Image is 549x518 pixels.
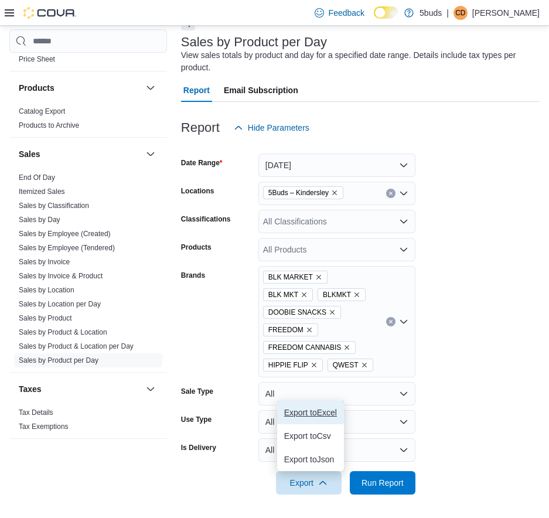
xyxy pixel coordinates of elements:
[229,116,314,139] button: Hide Parameters
[19,82,141,94] button: Products
[181,214,231,224] label: Classifications
[263,341,356,354] span: FREEDOM CANNABIS
[361,362,368,369] button: Remove QWEST from selection in this group
[144,81,158,95] button: Products
[19,244,115,252] a: Sales by Employee (Tendered)
[9,104,167,137] div: Products
[19,342,134,351] span: Sales by Product & Location per Day
[19,285,74,295] span: Sales by Location
[276,471,342,495] button: Export
[19,286,74,294] a: Sales by Location
[19,272,103,280] a: Sales by Invoice & Product
[472,6,540,20] p: [PERSON_NAME]
[19,383,141,395] button: Taxes
[268,187,329,199] span: 5Buds – Kindersley
[268,306,326,318] span: DOOBIE SNACKS
[224,79,298,102] span: Email Subscription
[181,415,212,424] label: Use Type
[19,230,111,238] a: Sales by Employee (Created)
[331,189,338,196] button: Remove 5Buds – Kindersley from selection in this group
[19,328,107,336] a: Sales by Product & Location
[23,7,76,19] img: Cova
[315,274,322,281] button: Remove BLK MARKET from selection in this group
[258,154,415,177] button: [DATE]
[19,107,65,115] a: Catalog Export
[181,49,534,74] div: View sales totals by product and day for a specified date range. Details include tax types per pr...
[263,271,328,284] span: BLK MARKET
[455,6,465,20] span: CD
[277,424,344,448] button: Export toCsv
[277,448,344,471] button: Export toJson
[333,359,359,371] span: QWEST
[19,356,98,364] a: Sales by Product per Day
[386,189,395,198] button: Clear input
[19,328,107,337] span: Sales by Product & Location
[181,158,223,168] label: Date Range
[19,216,60,224] a: Sales by Day
[19,54,55,64] span: Price Sheet
[19,188,65,196] a: Itemized Sales
[19,121,79,129] a: Products to Archive
[181,186,214,196] label: Locations
[268,289,298,301] span: BLK MKT
[284,431,337,441] span: Export to Csv
[19,313,72,323] span: Sales by Product
[9,405,167,438] div: Taxes
[19,299,101,309] span: Sales by Location per Day
[19,342,134,350] a: Sales by Product & Location per Day
[181,387,213,396] label: Sale Type
[284,455,337,464] span: Export to Json
[284,408,337,417] span: Export to Excel
[19,408,53,417] span: Tax Details
[263,359,323,372] span: HIPPIE FLIP
[19,148,40,160] h3: Sales
[310,1,369,25] a: Feedback
[258,382,415,405] button: All
[328,359,373,372] span: QWEST
[263,306,341,319] span: DOOBIE SNACKS
[399,189,408,198] button: Open list of options
[283,471,335,495] span: Export
[19,82,54,94] h3: Products
[181,443,216,452] label: Is Delivery
[362,477,404,489] span: Run Report
[9,52,167,71] div: Pricing
[181,271,205,280] label: Brands
[446,6,449,20] p: |
[263,323,318,336] span: FREEDOM
[19,243,115,253] span: Sales by Employee (Tendered)
[263,186,343,199] span: 5Buds – Kindersley
[183,79,210,102] span: Report
[353,291,360,298] button: Remove BLKMKT from selection in this group
[19,258,70,266] a: Sales by Invoice
[268,271,313,283] span: BLK MARKET
[248,122,309,134] span: Hide Parameters
[420,6,442,20] p: 5buds
[19,408,53,417] a: Tax Details
[263,288,313,301] span: BLK MKT
[350,471,415,495] button: Run Report
[19,300,101,308] a: Sales by Location per Day
[19,422,69,431] span: Tax Exemptions
[19,422,69,431] a: Tax Exemptions
[301,291,308,298] button: Remove BLK MKT from selection in this group
[19,148,141,160] button: Sales
[181,243,212,252] label: Products
[277,401,344,424] button: Export toExcel
[144,382,158,396] button: Taxes
[323,289,351,301] span: BLKMKT
[399,245,408,254] button: Open list of options
[399,317,408,326] button: Open list of options
[19,229,111,238] span: Sales by Employee (Created)
[19,271,103,281] span: Sales by Invoice & Product
[19,257,70,267] span: Sales by Invoice
[19,215,60,224] span: Sales by Day
[19,107,65,116] span: Catalog Export
[306,326,313,333] button: Remove FREEDOM from selection in this group
[19,314,72,322] a: Sales by Product
[386,317,395,326] button: Clear input
[268,359,308,371] span: HIPPIE FLIP
[19,173,55,182] a: End Of Day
